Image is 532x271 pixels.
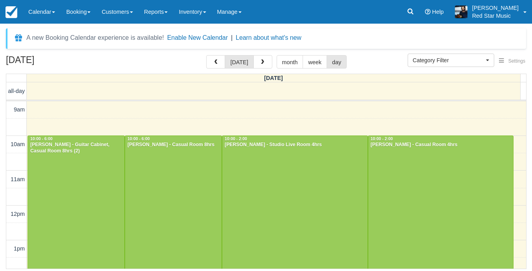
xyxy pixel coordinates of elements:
[432,9,444,15] span: Help
[14,245,25,252] span: 1pm
[231,34,233,41] span: |
[425,9,430,15] i: Help
[8,88,25,94] span: all-day
[327,55,347,69] button: day
[408,54,494,67] button: Category Filter
[6,55,105,70] h2: [DATE]
[264,75,283,81] span: [DATE]
[472,4,519,12] p: [PERSON_NAME]
[225,137,247,141] span: 10:00 - 2:00
[167,34,228,42] button: Enable New Calendar
[494,56,530,67] button: Settings
[6,6,17,18] img: checkfront-main-nav-mini-logo.png
[455,6,467,18] img: A1
[14,106,25,113] span: 9am
[508,58,525,64] span: Settings
[413,56,484,64] span: Category Filter
[127,137,150,141] span: 10:00 - 6:00
[472,12,519,20] p: Red Star Music
[127,142,220,148] div: [PERSON_NAME] - Casual Room 8hrs
[11,141,25,147] span: 10am
[11,176,25,182] span: 11am
[303,55,327,69] button: week
[371,137,393,141] span: 10:00 - 2:00
[225,55,253,69] button: [DATE]
[11,211,25,217] span: 12pm
[277,55,303,69] button: month
[370,142,512,148] div: [PERSON_NAME] - Casual Room 4hrs
[30,137,53,141] span: 10:00 - 6:00
[224,142,366,148] div: [PERSON_NAME] - Studio Live Room 4hrs
[26,33,164,43] div: A new Booking Calendar experience is available!
[236,34,301,41] a: Learn about what's new
[30,142,122,154] div: [PERSON_NAME] - Guitar Cabinet, Casual Room 8hrs (2)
